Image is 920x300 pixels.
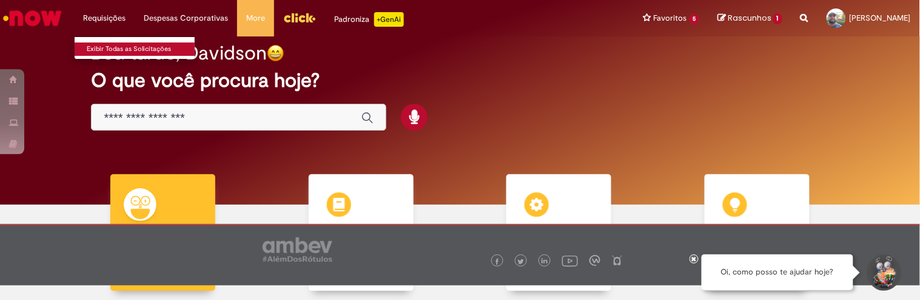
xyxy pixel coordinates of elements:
[263,237,332,262] img: logo_footer_ambev_rotulo_gray.png
[773,13,782,24] span: 1
[74,36,195,60] ul: Requisições
[562,253,578,268] img: logo_footer_youtube.png
[246,12,265,24] span: More
[589,255,600,266] img: logo_footer_workplace.png
[654,12,687,24] span: Favoritos
[91,43,267,64] h2: Boa tarde, Davidson
[542,258,548,265] img: logo_footer_linkedin.png
[64,174,262,291] a: Tirar dúvidas Tirar dúvidas com Lupi Assist e Gen Ai
[267,44,284,62] img: happy-face.png
[91,70,828,91] h2: O que você procura hoje?
[728,12,771,24] span: Rascunhos
[1,6,64,30] img: ServiceNow
[334,12,404,27] div: Padroniza
[374,12,404,27] p: +GenAi
[75,43,208,56] a: Exibir Todas as Solicitações
[702,254,853,290] div: Oi, como posso te ajudar hoje?
[717,13,782,24] a: Rascunhos
[494,259,500,265] img: logo_footer_facebook.png
[518,259,524,265] img: logo_footer_twitter.png
[460,174,659,291] a: Serviços de TI Encontre ajuda
[690,14,700,24] span: 5
[658,174,856,291] a: Base de Conhecimento Consulte e aprenda
[865,254,902,291] button: Iniciar Conversa de Suporte
[144,12,228,24] span: Despesas Corporativas
[850,13,911,23] span: [PERSON_NAME]
[262,174,460,291] a: Catálogo de Ofertas Abra uma solicitação
[612,255,623,266] img: logo_footer_naosei.png
[83,12,126,24] span: Requisições
[283,9,316,27] img: click_logo_yellow_360x200.png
